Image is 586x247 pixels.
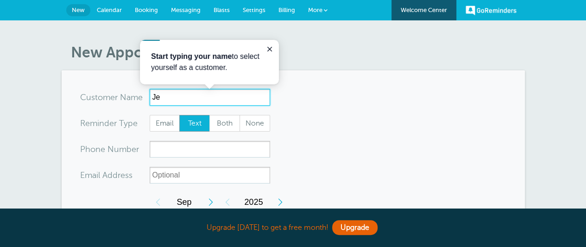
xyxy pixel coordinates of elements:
[62,218,525,238] div: Upgrade [DATE] to get a free month!
[166,193,202,211] span: September
[150,193,166,211] div: Previous Month
[240,115,270,131] span: None
[80,93,95,101] span: Cus
[80,141,150,158] div: mber
[80,171,96,179] span: Ema
[272,193,289,211] div: Next Year
[209,115,240,132] label: Both
[150,115,180,132] label: Email
[95,93,126,101] span: tomer N
[80,119,138,127] label: Reminder Type
[332,220,378,235] a: Upgrade
[171,6,201,13] span: Messaging
[96,171,118,179] span: il Add
[278,6,295,13] span: Billing
[66,4,90,16] a: New
[80,167,150,184] div: ress
[135,6,158,13] span: Booking
[72,6,85,13] span: New
[80,89,150,106] div: ame
[219,193,236,211] div: Previous Year
[308,6,322,13] span: More
[97,6,122,13] span: Calendar
[71,44,525,61] h1: New Appointment
[179,115,210,132] label: Text
[80,145,95,153] span: Pho
[95,145,119,153] span: ne Nu
[236,193,272,211] span: 2025
[243,6,265,13] span: Settings
[214,6,230,13] span: Blasts
[202,193,219,211] div: Next Month
[239,115,270,132] label: None
[180,115,209,131] span: Text
[210,115,239,131] span: Both
[150,115,180,131] span: Email
[140,40,279,84] iframe: tooltip
[150,167,270,184] input: Optional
